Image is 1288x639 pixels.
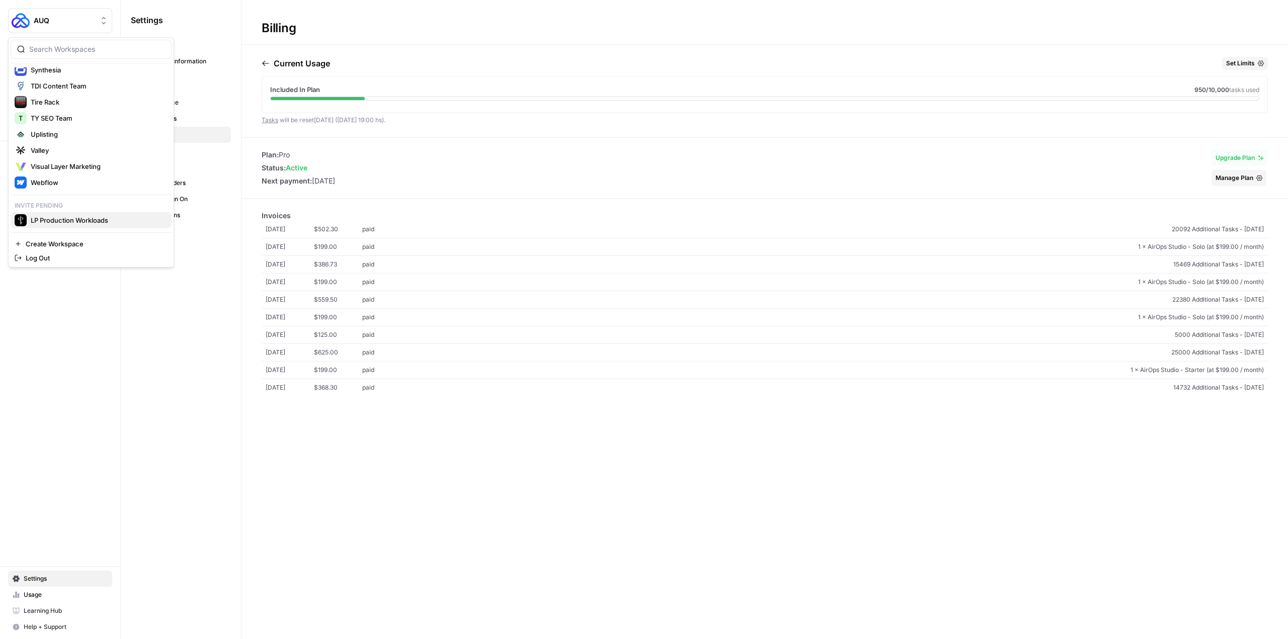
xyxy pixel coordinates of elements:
[362,348,411,357] span: paid
[146,211,226,220] span: Integrations
[8,8,112,33] button: Workspace: AUQ
[24,622,108,631] span: Help + Support
[314,313,362,322] span: $199.00
[24,590,108,599] span: Usage
[15,80,27,92] img: TDI Content Team Logo
[31,97,164,107] span: Tire Rack
[362,383,411,392] span: paid
[262,150,279,159] span: Plan:
[146,227,226,236] span: Secrets
[146,162,226,171] span: Tags
[1222,57,1268,70] button: Set Limits
[411,313,1264,322] span: 1 × AirOps Studio - Solo (at $199.00 / month)
[131,111,231,127] a: Databases
[146,195,226,204] span: Single Sign On
[1212,170,1266,186] button: Manage Plan
[411,348,1264,357] span: 25000 Additional Tasks - [DATE]
[34,16,95,26] span: AUQ
[286,163,307,172] span: active
[15,160,27,172] img: Visual Layer Marketing Logo
[1226,59,1255,68] span: Set Limits
[314,383,362,392] span: $368.30
[262,163,286,172] span: Status:
[362,313,411,322] span: paid
[262,211,1268,221] p: Invoices
[131,14,163,26] span: Settings
[362,260,411,269] span: paid
[19,113,23,123] span: T
[262,344,1268,361] a: [DATE]$625.00paid25000 Additional Tasks - [DATE]
[411,242,1264,251] span: 1 × AirOps Studio - Solo (at $199.00 / month)
[15,214,27,226] img: LP Production Workloads Logo
[266,366,314,375] span: [DATE]
[411,366,1264,375] span: 1 × AirOps Studio - Starter (at $199.00 / month)
[15,96,27,108] img: Tire Rack Logo
[262,176,312,185] span: Next payment:
[31,145,164,155] span: Valley
[15,144,27,156] img: Valley Logo
[131,53,231,69] a: Personal Information
[362,242,411,251] span: paid
[266,260,314,269] span: [DATE]
[8,571,112,587] a: Settings
[131,143,231,159] a: Team
[15,176,27,189] img: Webflow Logo
[314,330,362,339] span: $125.00
[131,127,231,143] a: Billing
[15,64,27,76] img: Synthesia Logo
[262,291,1268,309] a: [DATE]$559.50paid22380 Additional Tasks - [DATE]
[12,12,30,30] img: AUQ Logo
[8,619,112,635] button: Help + Support
[411,330,1264,339] span: 5000 Additional Tasks - [DATE]
[11,237,172,251] a: Create Workspace
[131,207,231,223] a: Integrations
[29,44,165,54] input: Search Workspaces
[314,242,362,251] span: $199.00
[8,37,174,267] div: Workspace: AUQ
[266,242,314,251] span: [DATE]
[31,65,164,75] span: Synthesia
[262,326,1268,344] a: [DATE]$125.00paid5000 Additional Tasks - [DATE]
[266,348,314,357] span: [DATE]
[266,383,314,392] span: [DATE]
[242,20,316,36] div: Billing
[362,330,411,339] span: paid
[31,113,164,123] span: TY SEO Team
[411,295,1264,304] span: 22380 Additional Tasks - [DATE]
[8,587,112,603] a: Usage
[262,256,1268,273] a: [DATE]$386.73paid15469 Additional Tasks - [DATE]
[146,178,226,188] span: API Providers
[262,238,1268,256] a: [DATE]$199.00paid1 × AirOps Studio - Solo (at $199.00 / month)
[314,295,362,304] span: $559.50
[266,225,314,234] span: [DATE]
[411,278,1264,287] span: 1 × AirOps Studio - Solo (at $199.00 / month)
[411,225,1264,234] span: 20092 Additional Tasks - [DATE]
[262,273,1268,291] a: [DATE]$199.00paid1 × AirOps Studio - Solo (at $199.00 / month)
[314,278,362,287] span: $199.00
[146,130,226,139] span: Billing
[1216,153,1255,162] span: Upgrade Plan
[131,191,231,207] a: Single Sign On
[146,57,226,66] span: Personal Information
[131,95,231,111] a: Workspace
[146,146,226,155] span: Team
[1212,150,1268,166] button: Upgrade Plan
[11,199,172,212] p: Invite pending
[15,128,27,140] img: Uplisting Logo
[262,116,278,124] a: Tasks
[31,81,164,91] span: TDI Content Team
[314,366,362,375] span: $199.00
[266,313,314,322] span: [DATE]
[262,361,1268,379] a: [DATE]$199.00paid1 × AirOps Studio - Starter (at $199.00 / month)
[362,225,411,234] span: paid
[11,251,172,265] a: Log Out
[362,295,411,304] span: paid
[1216,173,1253,182] span: Manage Plan
[411,260,1264,269] span: 15469 Additional Tasks - [DATE]
[262,116,385,124] span: will be reset [DATE] ([DATE] 19:00 hs) .
[31,215,164,225] span: LP Production Workloads
[362,366,411,375] span: paid
[262,221,1268,238] a: [DATE]$502.30paid20092 Additional Tasks - [DATE]
[266,330,314,339] span: [DATE]
[146,98,226,107] span: Workspace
